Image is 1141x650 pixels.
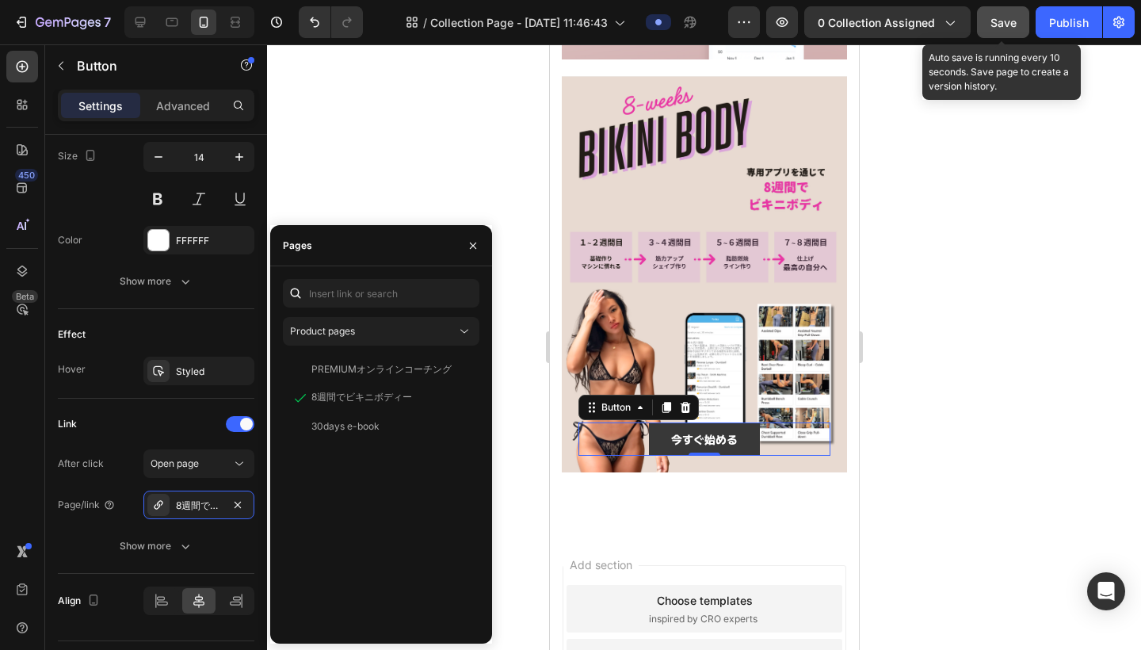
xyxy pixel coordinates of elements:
[1049,14,1089,31] div: Publish
[818,14,935,31] span: 0 collection assigned
[77,56,212,75] p: Button
[15,169,38,182] div: 450
[78,97,123,114] p: Settings
[1087,572,1125,610] div: Open Intercom Messenger
[1036,6,1102,38] button: Publish
[143,449,254,478] button: Open page
[120,538,193,554] div: Show more
[283,279,479,308] input: Insert link or search
[176,365,250,379] div: Styled
[176,234,250,248] div: FFFFFF
[311,362,452,377] div: PREMIUMオンラインコーチング
[311,390,412,404] div: 8週間でビキニボディー
[58,362,86,377] div: Hover
[176,499,222,513] div: 8週間でビキニボディー
[58,267,254,296] button: Show more
[58,327,86,342] div: Effect
[550,44,859,650] iframe: Design area
[311,419,380,434] div: 30days e-book
[104,13,111,32] p: 7
[58,457,104,471] div: After click
[156,97,210,114] p: Advanced
[113,602,197,618] div: Generate layout
[283,239,312,253] div: Pages
[58,233,82,247] div: Color
[290,325,355,337] span: Product pages
[283,317,479,346] button: Product pages
[58,146,100,167] div: Size
[299,6,363,38] div: Undo/Redo
[12,290,38,303] div: Beta
[990,16,1017,29] span: Save
[151,457,199,469] span: Open page
[6,6,118,38] button: 7
[120,273,193,289] div: Show more
[58,532,254,560] button: Show more
[423,14,427,31] span: /
[977,6,1029,38] button: Save
[430,14,608,31] span: Collection Page - [DATE] 11:46:43
[58,498,116,512] div: Page/link
[804,6,971,38] button: 0 collection assigned
[58,591,103,612] div: Align
[58,417,77,431] div: Link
